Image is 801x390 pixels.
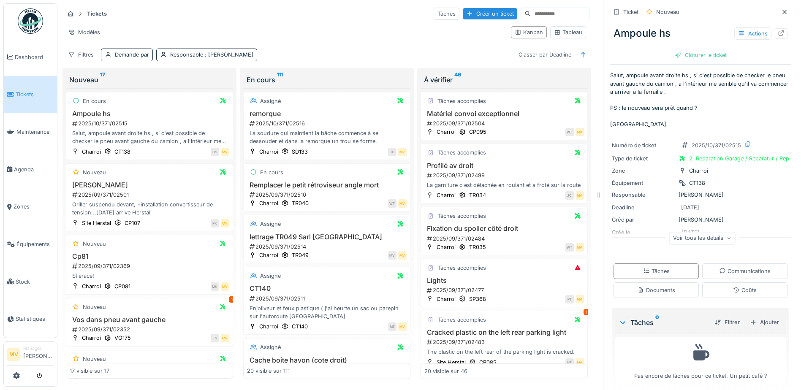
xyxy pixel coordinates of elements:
div: MV [398,251,407,260]
div: Tâches accomplies [437,264,486,272]
div: Charroi [82,334,101,342]
span: : [PERSON_NAME] [203,51,253,58]
div: Charroi [82,148,101,156]
h3: Cracked plastic on the left rear parking light [424,328,584,336]
div: Demandé par [115,51,149,59]
div: Tâches [643,267,670,275]
img: Badge_color-CXgf-gQk.svg [18,8,43,34]
div: Responsable [612,191,675,199]
div: MV [576,128,584,136]
div: [PERSON_NAME] [612,216,789,224]
div: PT [565,295,574,303]
div: Nouveau [83,240,106,248]
div: CP085 [479,358,497,366]
div: TS [211,334,219,342]
div: MK [211,282,219,291]
div: Créé par [612,216,675,224]
div: CT138 [114,148,130,156]
div: 20 visible sur 111 [247,367,290,375]
div: Filtres [64,49,98,61]
div: 2025/09/371/02477 [426,286,584,294]
div: CP095 [469,128,486,136]
div: MV [576,358,584,367]
div: Manager [23,345,54,352]
div: [DATE] [681,203,699,211]
span: Tickets [16,90,54,98]
div: Responsable [170,51,253,59]
div: SD133 [292,148,308,156]
div: 2025/09/371/02484 [426,235,584,243]
a: MV Manager[PERSON_NAME] [7,345,54,366]
h3: Lights [424,276,584,284]
div: Ticket [623,8,638,16]
div: Enjoliveur et feux plastique ( j'ai heurte un sac ou parepin sur l'autoroute [GEOGRAPHIC_DATA] [247,304,407,320]
div: La garniture c est détachée en roulant et a froté sur la route [424,181,584,189]
a: Tickets [4,76,57,114]
div: 2025/09/371/02504 [426,119,584,127]
div: Ajouter [747,317,782,328]
div: ME [388,322,396,331]
div: Numéro de ticket [612,141,675,149]
div: Nouveau [83,303,106,311]
a: Équipements [4,225,57,263]
div: Site Herstal [82,219,111,227]
div: MV [576,191,584,200]
div: Documents [638,286,675,294]
div: Charroi [437,295,456,303]
div: PK [211,219,219,227]
div: Type de ticket [612,154,675,162]
div: Actions [734,27,771,40]
div: En cours [83,97,106,105]
span: Maintenance [16,128,54,136]
div: Ampoule hs [610,22,791,44]
div: MV [576,243,584,252]
h3: Remplacer le petit rétroviseur angle mort [247,181,407,189]
div: Voir tous les détails [669,232,736,244]
strong: Tickets [84,10,110,18]
div: Charroi [259,148,278,156]
div: The plastic on the left rear of the parking light is cracked. [424,348,584,356]
div: Clôturer le ticket [671,49,730,61]
div: En cours [247,75,407,85]
div: WT [565,243,574,252]
h3: Profilé av droit [424,162,584,170]
div: Kanban [515,28,543,36]
div: Charroi [259,199,278,207]
span: Statistiques [16,315,54,323]
sup: 46 [454,75,461,85]
div: Pas encore de tâches pour ce ticket. Un petit café ? [621,341,780,380]
div: TR034 [469,191,486,199]
div: CT140 [292,322,308,330]
div: Charroi [437,191,456,199]
div: Tâches accomplies [437,149,486,157]
div: Tâches accomplies [437,316,486,324]
div: Modèles [64,26,104,38]
div: Équipement [612,179,675,187]
h3: Cache boîte hayon (cote droit) [247,356,407,364]
div: Coûts [733,286,757,294]
div: 2025/09/371/02510 [249,191,407,199]
div: MV [221,334,229,342]
div: 1 [229,296,235,303]
h3: CT140 [247,284,407,292]
h3: Vos dans pneu avant gauche [70,316,229,324]
div: TR035 [469,243,486,251]
div: Deadline [612,203,675,211]
div: CP107 [125,219,140,227]
div: Tâches [434,8,459,20]
div: 2025/09/371/02499 [426,171,584,179]
div: 2025/09/371/02483 [426,338,584,346]
div: HE [565,358,574,367]
a: Stock [4,263,57,301]
li: [PERSON_NAME] [23,345,54,363]
div: MV [388,251,396,260]
a: Statistiques [4,301,57,338]
div: Nouveau [83,355,106,363]
div: 2025/10/371/02515 [71,119,229,127]
div: TR049 [292,251,309,259]
div: [PERSON_NAME] [612,191,789,199]
div: La soudure qui maintient la bâche commence à se dessouder et dans la remorque un trou se forme. [247,129,407,145]
h3: Cp81 [70,252,229,260]
div: 2025/10/371/02516 [249,119,407,127]
div: Charroi [259,251,278,259]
